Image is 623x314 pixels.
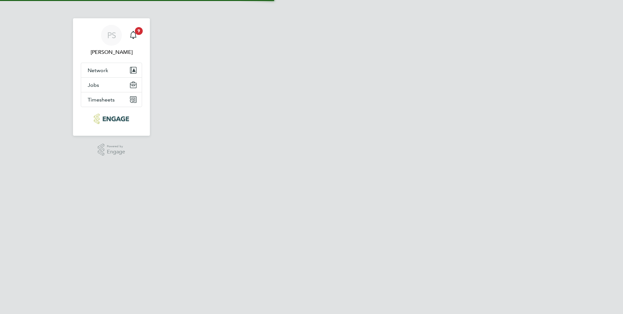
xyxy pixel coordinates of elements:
[81,25,142,56] a: PS[PERSON_NAME]
[127,25,140,46] a: 9
[88,82,99,88] span: Jobs
[81,92,142,107] button: Timesheets
[107,31,116,39] span: PS
[73,18,150,136] nav: Main navigation
[107,149,125,155] span: Engage
[81,48,142,56] span: Pauline Shaw
[88,97,115,103] span: Timesheets
[135,27,143,35] span: 9
[88,67,108,73] span: Network
[81,114,142,124] a: Go to home page
[107,144,125,149] span: Powered by
[81,63,142,77] button: Network
[98,144,125,156] a: Powered byEngage
[94,114,129,124] img: barnfieldconstruction-logo-retina.png
[81,78,142,92] button: Jobs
